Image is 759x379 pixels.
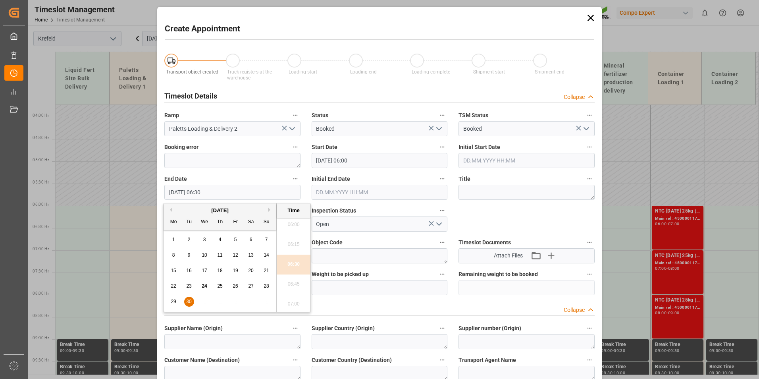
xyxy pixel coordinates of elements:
div: Tu [184,217,194,227]
div: Mo [169,217,179,227]
button: Customer Country (Destination) [437,355,447,365]
button: TSM Status [584,110,595,120]
input: DD.MM.YYYY HH:MM [458,153,595,168]
span: 18 [217,268,222,273]
span: 15 [171,268,176,273]
span: Ramp [164,111,179,120]
span: Object Code [312,238,343,247]
h2: Create Appointment [165,23,240,35]
div: Choose Thursday, September 11th, 2025 [215,250,225,260]
button: Start Date [437,142,447,152]
div: Th [215,217,225,227]
div: Time [279,207,308,215]
button: Remaining weight to be booked [584,269,595,279]
span: 16 [186,268,191,273]
span: Shipment start [473,69,505,75]
span: 25 [217,283,222,289]
div: month 2025-09 [166,232,274,309]
div: Choose Monday, September 8th, 2025 [169,250,179,260]
span: 26 [233,283,238,289]
div: Choose Wednesday, September 3rd, 2025 [200,235,210,245]
div: Choose Friday, September 19th, 2025 [231,266,241,276]
button: open menu [580,123,591,135]
span: 21 [264,268,269,273]
button: Timeslot Documents [584,237,595,248]
div: Choose Thursday, September 4th, 2025 [215,235,225,245]
span: Initial End Date [312,175,350,183]
input: Type to search/select [164,121,301,136]
span: Supplier Name (Origin) [164,324,223,333]
div: Choose Saturday, September 27th, 2025 [246,281,256,291]
span: 14 [264,252,269,258]
span: 1 [172,237,175,242]
span: 30 [186,299,191,304]
span: Status [312,111,328,120]
div: Choose Tuesday, September 2nd, 2025 [184,235,194,245]
button: Initial Start Date [584,142,595,152]
div: Choose Friday, September 12th, 2025 [231,250,241,260]
span: 22 [171,283,176,289]
div: Su [262,217,272,227]
span: 8 [172,252,175,258]
span: Attach Files [494,251,523,260]
div: Choose Saturday, September 13th, 2025 [246,250,256,260]
span: 2 [188,237,191,242]
div: Sa [246,217,256,227]
span: Truck registers at the warehouse [227,69,272,81]
span: Shipment end [535,69,564,75]
button: open menu [433,218,445,230]
input: DD.MM.YYYY HH:MM [312,153,448,168]
span: Transport object created [166,69,218,75]
div: Choose Monday, September 22nd, 2025 [169,281,179,291]
div: Choose Monday, September 15th, 2025 [169,266,179,276]
span: 20 [248,268,253,273]
div: [DATE] [164,207,276,215]
button: Previous Month [168,207,172,212]
span: Start Date [312,143,337,151]
button: Title [584,174,595,184]
div: Choose Thursday, September 25th, 2025 [215,281,225,291]
div: Choose Tuesday, September 9th, 2025 [184,250,194,260]
div: Choose Saturday, September 6th, 2025 [246,235,256,245]
span: 3 [203,237,206,242]
div: Collapse [564,93,585,101]
span: Customer Name (Destination) [164,356,240,364]
span: Title [458,175,470,183]
div: Choose Tuesday, September 23rd, 2025 [184,281,194,291]
span: Loading complete [412,69,450,75]
span: Timeslot Documents [458,238,511,247]
input: Type to search/select [312,121,448,136]
div: Choose Saturday, September 20th, 2025 [246,266,256,276]
span: TSM Status [458,111,488,120]
span: 24 [202,283,207,289]
span: 27 [248,283,253,289]
input: DD.MM.YYYY HH:MM [312,185,448,200]
span: Supplier number (Origin) [458,324,521,333]
button: Weight to be picked up [437,269,447,279]
span: Loading start [289,69,317,75]
span: Initial Start Date [458,143,500,151]
span: Weight to be picked up [312,270,369,278]
div: Choose Sunday, September 7th, 2025 [262,235,272,245]
input: DD.MM.YYYY HH:MM [164,185,301,200]
span: Booking error [164,143,198,151]
button: Status [437,110,447,120]
div: Fr [231,217,241,227]
button: Inspection Status [437,205,447,216]
button: Booking error [290,142,301,152]
div: Choose Wednesday, September 10th, 2025 [200,250,210,260]
div: Choose Sunday, September 28th, 2025 [262,281,272,291]
button: Object Code [437,237,447,248]
span: 4 [219,237,222,242]
span: 5 [234,237,237,242]
button: Initial End Date [437,174,447,184]
div: Choose Monday, September 1st, 2025 [169,235,179,245]
button: End Date [290,174,301,184]
span: 11 [217,252,222,258]
span: Loading end [350,69,377,75]
span: End Date [164,175,187,183]
div: Choose Wednesday, September 24th, 2025 [200,281,210,291]
span: 19 [233,268,238,273]
span: 13 [248,252,253,258]
div: Choose Friday, September 5th, 2025 [231,235,241,245]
